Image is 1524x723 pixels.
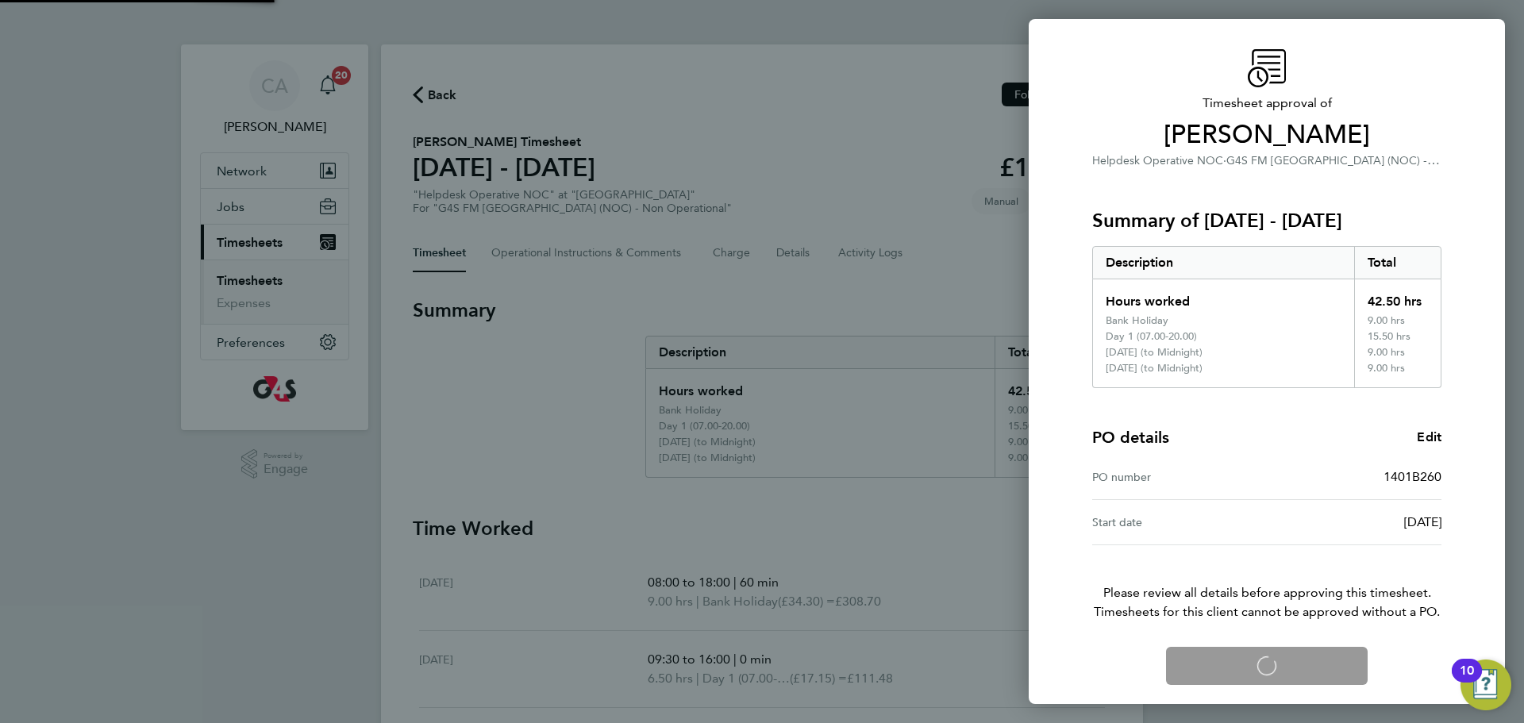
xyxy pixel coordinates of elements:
[1226,152,1514,167] span: G4S FM [GEOGRAPHIC_DATA] (NOC) - Non Operational
[1417,428,1441,447] a: Edit
[1354,279,1441,314] div: 42.50 hrs
[1092,119,1441,151] span: [PERSON_NAME]
[1093,247,1354,279] div: Description
[1092,467,1267,486] div: PO number
[1106,346,1203,359] div: [DATE] (to Midnight)
[1106,314,1168,327] div: Bank Holiday
[1092,246,1441,388] div: Summary of 25 - 31 Aug 2025
[1093,279,1354,314] div: Hours worked
[1267,513,1441,532] div: [DATE]
[1073,545,1460,621] p: Please review all details before approving this timesheet.
[1354,362,1441,387] div: 9.00 hrs
[1106,362,1203,375] div: [DATE] (to Midnight)
[1354,346,1441,362] div: 9.00 hrs
[1092,426,1169,448] h4: PO details
[1073,602,1460,621] span: Timesheets for this client cannot be approved without a PO.
[1354,330,1441,346] div: 15.50 hrs
[1092,513,1267,532] div: Start date
[1106,330,1197,343] div: Day 1 (07.00-20.00)
[1092,154,1223,167] span: Helpdesk Operative NOC
[1092,94,1441,113] span: Timesheet approval of
[1417,429,1441,444] span: Edit
[1384,469,1441,484] span: 1401B260
[1354,247,1441,279] div: Total
[1460,660,1511,710] button: Open Resource Center, 10 new notifications
[1460,671,1474,691] div: 10
[1354,314,1441,330] div: 9.00 hrs
[1092,208,1441,233] h3: Summary of [DATE] - [DATE]
[1223,154,1226,167] span: ·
